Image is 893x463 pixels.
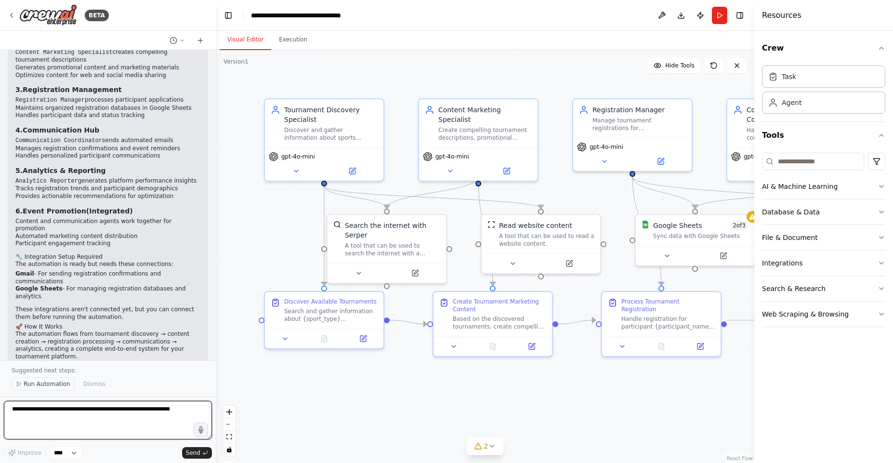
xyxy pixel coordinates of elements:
[251,11,359,20] nav: breadcrumb
[15,112,200,119] li: Handles participant data and status tracking
[15,152,200,160] li: Handles personalized participant communications
[747,126,840,142] div: Handle all automated communications for tournament participants and organizers, including registr...
[325,165,380,177] button: Open in side panel
[12,377,75,391] button: Run Automation
[79,377,110,391] button: Dismiss
[635,214,755,266] div: Google SheetsGoogle Sheets2of3Sync data with Google Sheets
[467,437,504,455] button: 2
[304,333,345,344] button: No output available
[18,449,41,457] span: Improve
[15,306,200,321] p: These integrations aren't connected yet, but you can connect them before running the automation.
[4,447,46,459] button: Improve
[453,315,546,331] div: Based on the discovered tournaments, create compelling marketing content for each {tournament_nam...
[542,258,596,269] button: Open in side panel
[284,307,378,323] div: Search and gather information about {sport_type} tournaments happening in {location} within the n...
[628,177,700,209] g: Edge from 029fe17b-c435-4163-9dd9-570cf9f12067 to 5578ca98-c7a0-4bbe-aada-c79cd29c7fb3
[223,431,236,443] button: fit view
[24,380,70,388] span: Run Automation
[762,225,885,250] button: File & Document
[433,291,553,357] div: Create Tournament Marketing ContentBased on the discovered tournaments, create compelling marketi...
[621,298,715,313] div: Process Tournament Registration
[628,177,854,209] g: Edge from 029fe17b-c435-4163-9dd9-570cf9f12067 to 99094412-e1bb-416f-8240-65b49dd7de50
[220,30,271,50] button: Visual Editor
[453,298,546,313] div: Create Tournament Marketing Content
[762,35,885,62] button: Crew
[15,253,200,261] h2: 🔧 Integration Setup Required
[15,125,200,135] h3: 4.
[762,199,885,225] button: Database & Data
[284,105,378,124] div: Tournament Discovery Specialist
[15,270,200,285] li: - For sending registration confirmations and communications
[642,221,649,228] img: Google Sheets
[633,156,688,167] button: Open in side panel
[648,58,700,73] button: Hide Tools
[733,9,747,22] button: Hide right sidebar
[223,418,236,431] button: zoom out
[284,126,378,142] div: Discover and gather information about sports tournaments from various online sources including {s...
[186,449,200,457] span: Send
[23,126,99,134] strong: Communication Hub
[223,406,236,418] button: zoom in
[15,270,34,277] strong: Gmail
[15,261,200,268] p: The automation is ready but needs these connections:
[182,447,212,459] button: Send
[744,153,777,160] span: gpt-4o-mini
[223,443,236,456] button: toggle interactivity
[15,49,113,56] code: Content Marketing Specialist
[473,177,498,286] g: Edge from aa69ce82-fb80-4cb5-9ed8-9913fbbd82a1 to 08e6438f-b921-4394-8ccb-c2363f580022
[487,221,495,228] img: ScrapeWebsiteTool
[683,341,717,352] button: Open in side panel
[15,218,200,233] li: Content and communication agents work together for promotion
[435,153,469,160] span: gpt-4o-mini
[333,221,341,228] img: SerperDevTool
[15,285,200,300] li: - For managing registration databases and analytics
[727,316,764,325] g: Edge from 99a77377-acd9-4e31-afab-c160dc5937f3 to 9ad4f503-4fe5-47a6-9238-f57320f2a68a
[23,86,121,93] strong: Registration Management
[15,323,200,331] h2: 🚀 How It Works
[15,185,200,193] li: Tracks registration trends and participant demographics
[438,105,532,124] div: Content Marketing Specialist
[762,122,885,149] button: Tools
[515,341,548,352] button: Open in side panel
[222,9,235,22] button: Hide left sidebar
[194,423,208,437] button: Click to speak your automation idea
[15,49,200,64] li: creates compelling tournament descriptions
[572,98,693,172] div: Registration ManagerManage tournament registrations for {tournament_name}, including processing p...
[641,341,682,352] button: No output available
[15,97,85,104] code: Registration Manager
[223,406,236,456] div: React Flow controls
[782,98,801,107] div: Agent
[166,35,189,46] button: Switch to previous chat
[15,137,102,144] code: Communication Coordinator
[762,174,885,199] button: AI & Machine Learning
[271,30,315,50] button: Execution
[83,380,105,388] span: Dismiss
[479,165,534,177] button: Open in side panel
[601,291,722,357] div: Process Tournament RegistrationHandle registration for participant {participant_name} for {tourna...
[15,105,200,112] li: Maintains organized registration databases in Google Sheets
[481,214,601,274] div: ScrapeWebsiteToolRead website contentA tool that can be used to read a website content.
[15,96,200,105] li: processes participant applications
[15,193,200,200] li: Provides actionable recommendations for optimization
[499,232,594,248] div: A tool that can be used to read a website content.
[558,316,596,329] g: Edge from 08e6438f-b921-4394-8ccb-c2363f580022 to 99a77377-acd9-4e31-afab-c160dc5937f3
[12,367,204,374] p: Suggested next steps:
[193,35,208,46] button: Start a new chat
[223,58,249,66] div: Version 1
[345,221,440,240] div: Search the internet with Serper
[592,105,686,115] div: Registration Manager
[665,62,695,69] span: Hide Tools
[15,178,78,185] code: Analytics Reporter
[418,98,538,182] div: Content Marketing SpecialistCreate compelling tournament descriptions, promotional content, and m...
[264,291,384,349] div: Discover Available TournamentsSearch and gather information about {sport_type} tournaments happen...
[621,315,715,331] div: Handle registration for participant {participant_name} for {tournament_name}. Create a new entry ...
[264,98,384,182] div: Tournament Discovery SpecialistDiscover and gather information about sports tournaments from vari...
[390,316,427,329] g: Edge from f3d61e84-e8aa-4272-9d7a-d6888fa46aaa to 08e6438f-b921-4394-8ccb-c2363f580022
[15,240,200,248] li: Participant engagement tracking
[15,331,200,360] p: The automation flows from tournament discovery → content creation → registration processing → com...
[382,177,483,209] g: Edge from aa69ce82-fb80-4cb5-9ed8-9913fbbd82a1 to d591db28-757c-4786-bdae-bd33e195d0c0
[345,242,440,257] div: A tool that can be used to search the internet with a search_query. Supports different search typ...
[762,276,885,301] button: Search & Research
[85,10,109,21] div: BETA
[15,206,200,216] h3: 6. (Integrated)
